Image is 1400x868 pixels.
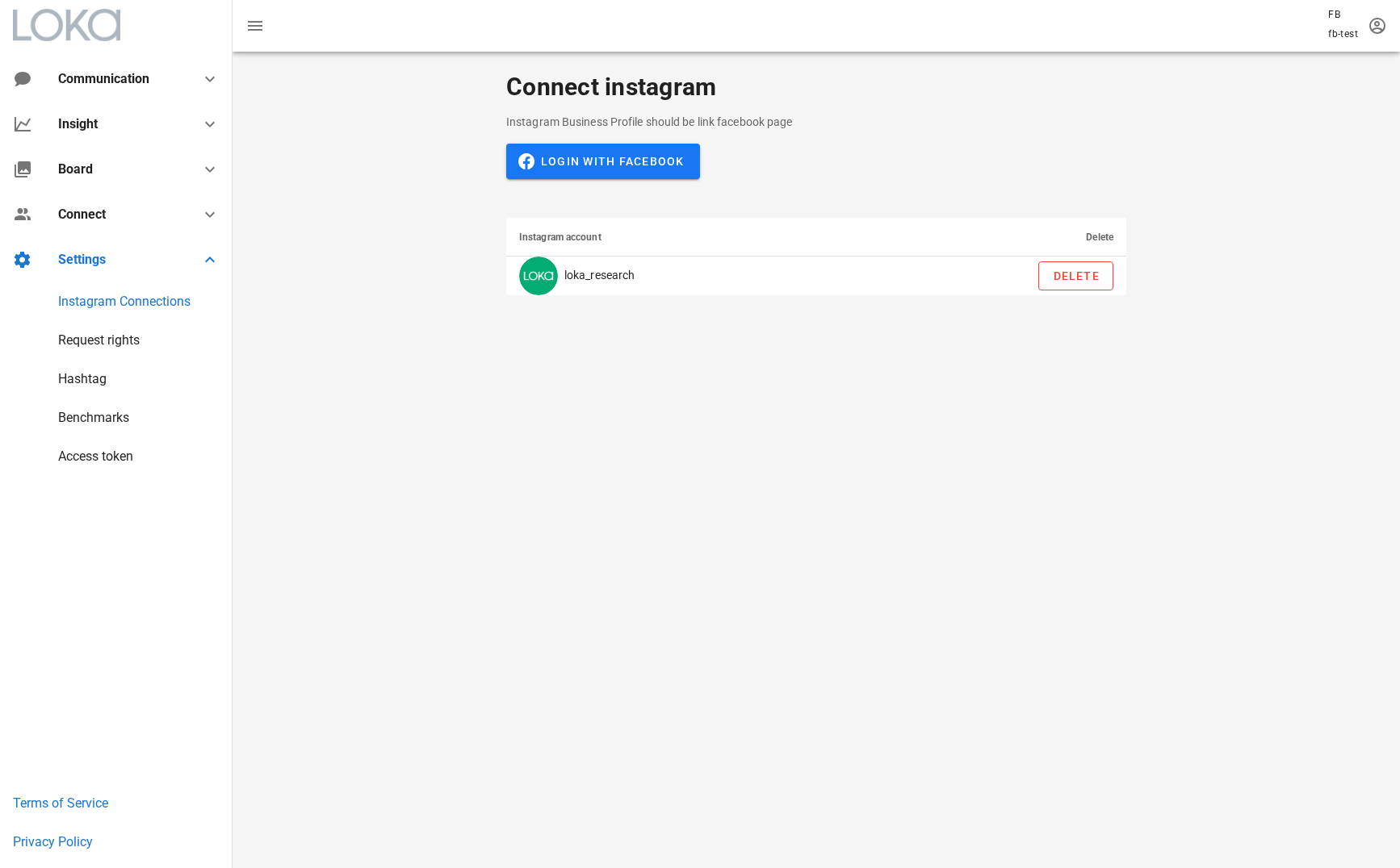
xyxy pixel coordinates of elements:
a: Instagram Connections [58,294,191,309]
p: fb-test [1328,26,1358,42]
span: Delete [1086,232,1113,243]
button: Login with Facebook [506,144,700,179]
button: Delete [1038,261,1113,290]
a: Access token [58,449,133,464]
img: loka_research [519,257,558,295]
a: Privacy Policy [13,834,93,849]
p: FB [1328,6,1358,23]
a: Benchmarks [58,410,129,425]
a: Request rights [58,332,140,348]
th: Instagram account [506,218,869,257]
a: Hashtag [58,371,107,386]
div: Insight [58,116,181,131]
td: loka_research [506,257,869,295]
span: Delete [1052,269,1100,282]
span: Instagram account [519,232,601,243]
p: Instagram Business Profile should be link facebook page [506,113,1126,131]
div: Board [58,161,181,177]
th: Delete [869,218,1126,257]
div: Settings [58,252,181,267]
a: Terms of Service [13,795,108,811]
a: Login with Facebook [506,154,700,167]
h2: Connect instagram [506,74,716,100]
div: Communication [58,71,174,86]
div: Connect [58,207,181,222]
span: Login with Facebook [522,154,685,169]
